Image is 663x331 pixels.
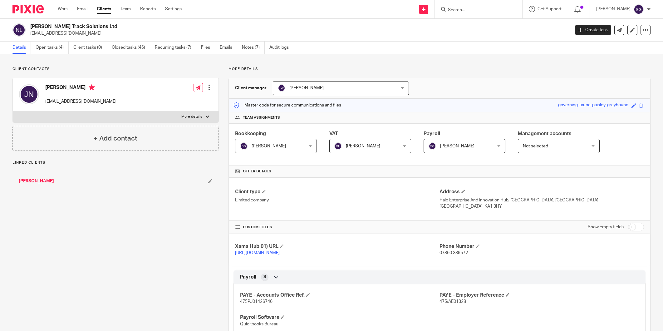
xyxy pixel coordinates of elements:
[440,251,468,255] span: 07860 389572
[278,84,285,92] img: svg%3E
[235,251,280,255] a: [URL][DOMAIN_NAME]
[440,203,644,210] p: [GEOGRAPHIC_DATA], KA1 3HY
[329,131,338,136] span: VAT
[447,7,503,13] input: Search
[240,142,248,150] img: svg%3E
[30,30,566,37] p: [EMAIL_ADDRESS][DOMAIN_NAME]
[12,160,219,165] p: Linked clients
[45,98,116,105] p: [EMAIL_ADDRESS][DOMAIN_NAME]
[220,42,237,54] a: Emails
[240,274,256,280] span: Payroll
[19,178,54,184] a: [PERSON_NAME]
[240,299,273,304] span: 475PJ01426746
[12,23,26,37] img: svg%3E
[235,225,440,230] h4: CUSTOM FIELDS
[634,4,644,14] img: svg%3E
[45,84,116,92] h4: [PERSON_NAME]
[235,131,266,136] span: Bookkeeping
[440,189,644,195] h4: Address
[269,42,293,54] a: Audit logs
[518,131,572,136] span: Management accounts
[112,42,150,54] a: Closed tasks (46)
[19,84,39,104] img: svg%3E
[201,42,215,54] a: Files
[263,274,266,280] span: 3
[165,6,182,12] a: Settings
[181,114,202,119] p: More details
[440,243,644,250] h4: Phone Number
[243,115,280,120] span: Team assignments
[240,314,440,321] h4: Payroll Software
[242,42,265,54] a: Notes (7)
[429,142,436,150] img: svg%3E
[94,134,137,143] h4: + Add contact
[12,67,219,72] p: Client contacts
[240,322,278,326] span: Quickbooks Bureau
[58,6,68,12] a: Work
[440,299,466,304] span: 475/AE01328
[346,144,380,148] span: [PERSON_NAME]
[89,84,95,91] i: Primary
[235,243,440,250] h4: Xama Hub 01) URL
[97,6,111,12] a: Clients
[235,197,440,203] p: Limited company
[240,292,440,299] h4: PAYE - Accounts Office Ref.
[596,6,631,12] p: [PERSON_NAME]
[243,169,271,174] span: Other details
[235,189,440,195] h4: Client type
[235,85,267,91] h3: Client manager
[334,142,342,150] img: svg%3E
[252,144,286,148] span: [PERSON_NAME]
[558,102,628,109] div: governing-taupe-paisley-greyhound
[228,67,651,72] p: More details
[73,42,107,54] a: Client tasks (0)
[523,144,548,148] span: Not selected
[36,42,69,54] a: Open tasks (4)
[440,197,644,203] p: Halo Enterprise And Innovation Hub, [GEOGRAPHIC_DATA], [GEOGRAPHIC_DATA]
[538,7,562,11] span: Get Support
[120,6,131,12] a: Team
[233,102,341,108] p: Master code for secure communications and files
[440,144,474,148] span: [PERSON_NAME]
[440,292,639,299] h4: PAYE - Employer Reference
[575,25,611,35] a: Create task
[12,42,31,54] a: Details
[289,86,324,90] span: [PERSON_NAME]
[77,6,87,12] a: Email
[30,23,459,30] h2: [PERSON_NAME] Track Solutions Ltd
[12,5,44,13] img: Pixie
[424,131,440,136] span: Payroll
[588,224,624,230] label: Show empty fields
[140,6,156,12] a: Reports
[155,42,196,54] a: Recurring tasks (7)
